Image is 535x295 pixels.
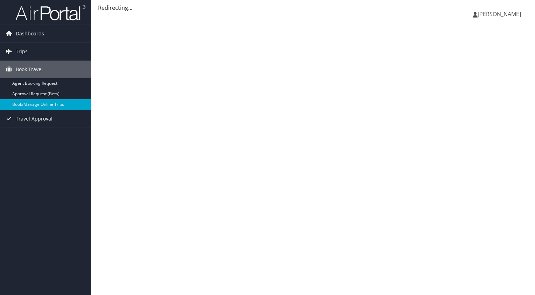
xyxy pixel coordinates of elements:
span: [PERSON_NAME] [478,10,521,18]
img: airportal-logo.png [15,5,85,21]
span: Book Travel [16,61,43,78]
div: Redirecting... [98,4,528,12]
span: Travel Approval [16,110,53,128]
a: [PERSON_NAME] [473,4,528,25]
span: Dashboards [16,25,44,42]
span: Trips [16,43,28,60]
